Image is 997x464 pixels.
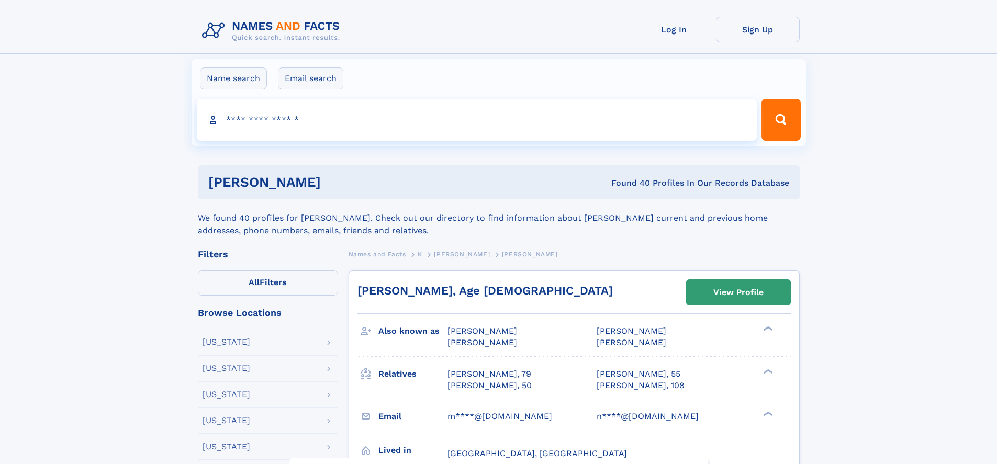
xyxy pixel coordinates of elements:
[378,365,447,383] h3: Relatives
[203,364,250,372] div: [US_STATE]
[198,17,349,45] img: Logo Names and Facts
[761,410,774,417] div: ❯
[198,270,338,296] label: Filters
[597,368,680,380] a: [PERSON_NAME], 55
[378,322,447,340] h3: Also known as
[198,250,338,259] div: Filters
[349,247,406,261] a: Names and Facts
[447,368,531,380] a: [PERSON_NAME], 79
[418,247,422,261] a: K
[761,368,774,375] div: ❯
[447,380,532,391] a: [PERSON_NAME], 50
[200,67,267,89] label: Name search
[203,338,250,346] div: [US_STATE]
[357,284,613,297] a: [PERSON_NAME], Age [DEMOGRAPHIC_DATA]
[466,177,789,189] div: Found 40 Profiles In Our Records Database
[434,247,490,261] a: [PERSON_NAME]
[447,326,517,336] span: [PERSON_NAME]
[418,251,422,258] span: K
[197,99,757,141] input: search input
[434,251,490,258] span: [PERSON_NAME]
[198,308,338,318] div: Browse Locations
[203,390,250,399] div: [US_STATE]
[716,17,800,42] a: Sign Up
[378,442,447,459] h3: Lived in
[502,251,558,258] span: [PERSON_NAME]
[203,416,250,425] div: [US_STATE]
[278,67,343,89] label: Email search
[378,408,447,425] h3: Email
[249,277,260,287] span: All
[203,443,250,451] div: [US_STATE]
[713,280,764,304] div: View Profile
[597,380,685,391] a: [PERSON_NAME], 108
[632,17,716,42] a: Log In
[687,280,790,305] a: View Profile
[761,325,774,332] div: ❯
[208,176,466,189] h1: [PERSON_NAME]
[198,199,800,237] div: We found 40 profiles for [PERSON_NAME]. Check out our directory to find information about [PERSON...
[761,99,800,141] button: Search Button
[447,448,627,458] span: [GEOGRAPHIC_DATA], [GEOGRAPHIC_DATA]
[597,326,666,336] span: [PERSON_NAME]
[597,337,666,347] span: [PERSON_NAME]
[447,337,517,347] span: [PERSON_NAME]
